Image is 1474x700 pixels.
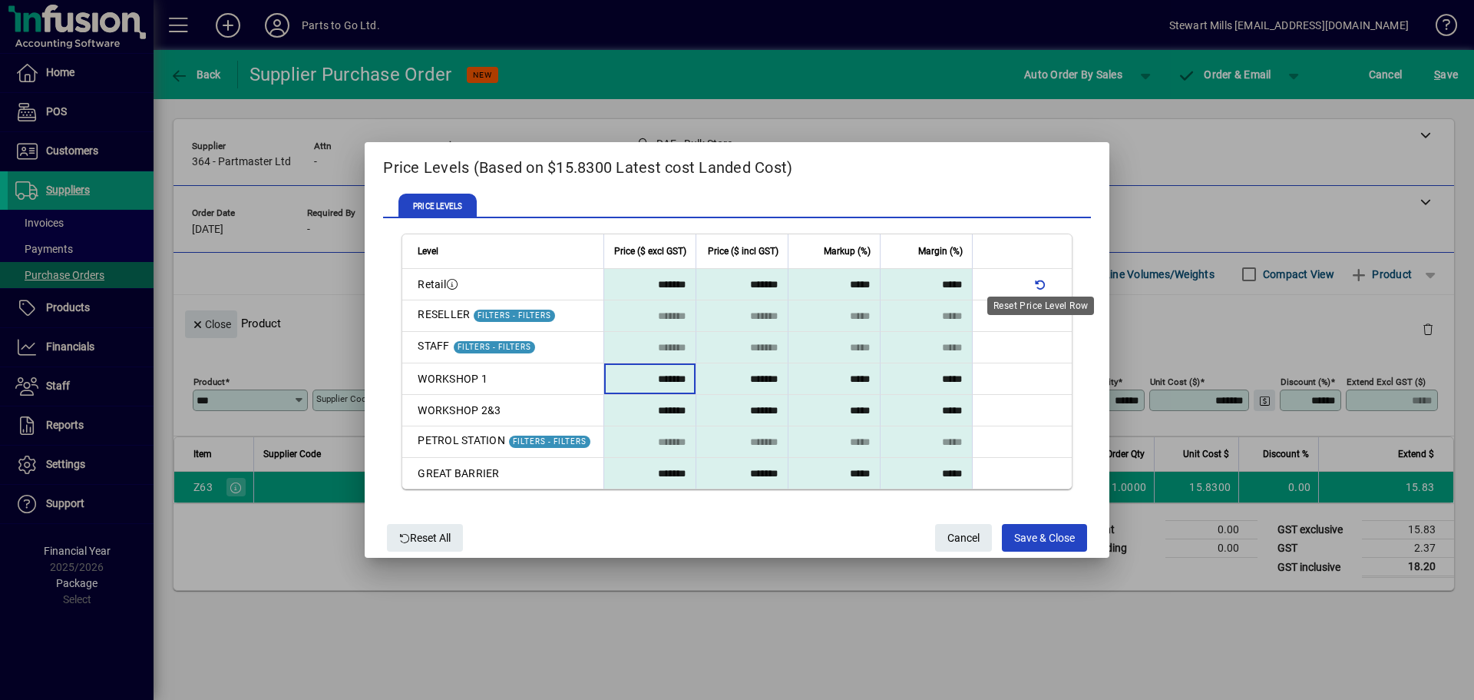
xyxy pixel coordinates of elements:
[402,300,603,332] td: RESELLER
[398,194,477,218] span: PRICE LEVELS
[1014,526,1075,551] span: Save & Close
[1002,524,1087,552] button: Save & Close
[387,524,463,552] button: Reset All
[478,311,551,320] span: FILTERS - FILTERS
[513,437,587,446] span: FILTERS - FILTERS
[402,426,603,458] td: PETROL STATION
[365,142,1109,187] h2: Price Levels (Based on $15.8300 Latest cost Landed Cost)
[947,526,980,551] span: Cancel
[824,243,871,260] span: Markup (%)
[708,243,778,260] span: Price ($ incl GST)
[418,243,438,260] span: Level
[458,343,531,351] span: FILTERS - FILTERS
[402,332,603,363] td: STAFF
[918,243,963,260] span: Margin (%)
[402,363,603,395] td: WORKSHOP 1
[987,297,1094,315] div: Reset Price Level Row
[402,269,603,300] td: Retail
[402,458,603,489] td: GREAT BARRIER
[614,243,686,260] span: Price ($ excl GST)
[402,395,603,426] td: WORKSHOP 2&3
[399,526,451,551] span: Reset All
[935,524,992,552] button: Cancel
